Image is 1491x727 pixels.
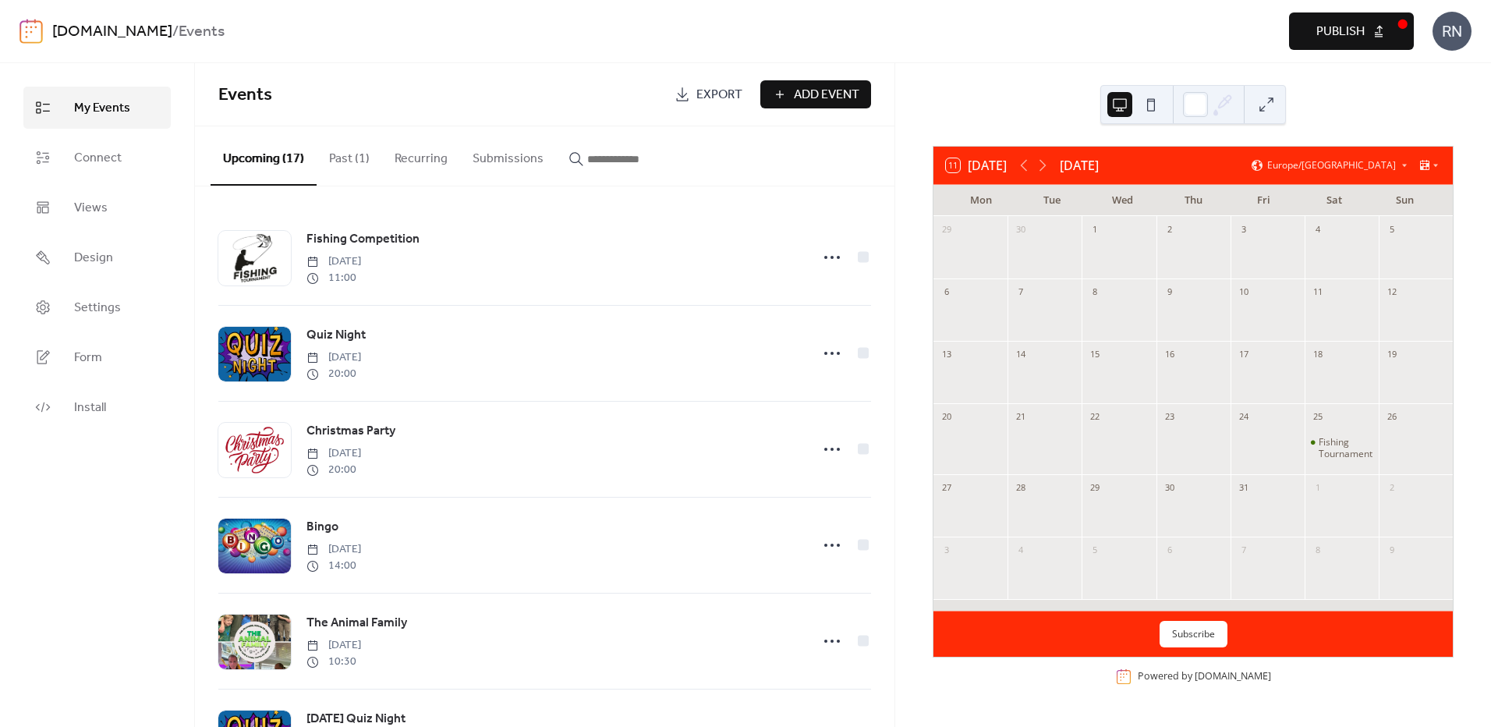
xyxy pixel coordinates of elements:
[172,17,179,47] b: /
[1383,222,1401,239] div: 5
[1235,409,1252,426] div: 24
[23,336,171,378] a: Form
[1309,284,1326,301] div: 11
[1161,222,1178,239] div: 2
[382,126,460,184] button: Recurring
[1161,284,1178,301] div: 9
[179,17,225,47] b: Events
[306,270,361,286] span: 11:00
[938,409,955,426] div: 20
[306,541,361,558] span: [DATE]
[1087,185,1158,216] div: Wed
[74,199,108,218] span: Views
[1228,185,1299,216] div: Fri
[306,517,338,537] a: Bingo
[1158,185,1229,216] div: Thu
[938,284,955,301] div: 6
[460,126,556,184] button: Submissions
[74,299,121,317] span: Settings
[74,149,122,168] span: Connect
[938,480,955,497] div: 27
[1161,409,1178,426] div: 23
[1012,480,1029,497] div: 28
[306,445,361,462] span: [DATE]
[1309,542,1326,559] div: 8
[23,236,171,278] a: Design
[938,346,955,363] div: 13
[1160,621,1227,647] button: Subscribe
[1316,23,1365,41] span: Publish
[1235,542,1252,559] div: 7
[23,286,171,328] a: Settings
[306,654,361,670] span: 10:30
[23,186,171,229] a: Views
[317,126,382,184] button: Past (1)
[1012,222,1029,239] div: 30
[1383,542,1401,559] div: 9
[306,613,407,633] a: The Animal Family
[306,230,420,249] span: Fishing Competition
[1299,185,1370,216] div: Sat
[696,86,742,105] span: Export
[1086,409,1103,426] div: 22
[1086,284,1103,301] div: 8
[306,325,366,346] a: Quiz Night
[1369,185,1440,216] div: Sun
[306,229,420,250] a: Fishing Competition
[1161,542,1178,559] div: 6
[1161,346,1178,363] div: 16
[1383,480,1401,497] div: 2
[306,366,361,382] span: 20:00
[1305,436,1379,460] div: Fishing Tournament
[760,80,871,108] button: Add Event
[23,137,171,179] a: Connect
[306,518,338,537] span: Bingo
[1309,409,1326,426] div: 25
[306,421,395,442] a: Christmas Party
[1086,222,1103,239] div: 1
[946,185,1017,216] div: Mon
[306,558,361,574] span: 14:00
[1017,185,1088,216] div: Tue
[1012,284,1029,301] div: 7
[938,222,955,239] div: 29
[663,80,754,108] a: Export
[1235,480,1252,497] div: 31
[306,637,361,654] span: [DATE]
[306,254,361,270] span: [DATE]
[306,462,361,478] span: 20:00
[1267,161,1396,170] span: Europe/[GEOGRAPHIC_DATA]
[218,78,272,112] span: Events
[211,126,317,186] button: Upcoming (17)
[1433,12,1472,51] div: RN
[74,349,102,367] span: Form
[1012,409,1029,426] div: 21
[52,17,172,47] a: [DOMAIN_NAME]
[1383,346,1401,363] div: 19
[1309,346,1326,363] div: 18
[306,326,366,345] span: Quiz Night
[1195,670,1271,683] a: [DOMAIN_NAME]
[23,386,171,428] a: Install
[1235,346,1252,363] div: 17
[1012,346,1029,363] div: 14
[74,249,113,268] span: Design
[938,542,955,559] div: 3
[1309,480,1326,497] div: 1
[1383,284,1401,301] div: 12
[1289,12,1414,50] button: Publish
[1309,222,1326,239] div: 4
[74,99,130,118] span: My Events
[1161,480,1178,497] div: 30
[1086,480,1103,497] div: 29
[1138,670,1271,683] div: Powered by
[1012,542,1029,559] div: 4
[306,349,361,366] span: [DATE]
[306,422,395,441] span: Christmas Party
[74,399,106,417] span: Install
[19,19,43,44] img: logo
[1319,436,1372,460] div: Fishing Tournament
[1060,156,1099,175] div: [DATE]
[1235,222,1252,239] div: 3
